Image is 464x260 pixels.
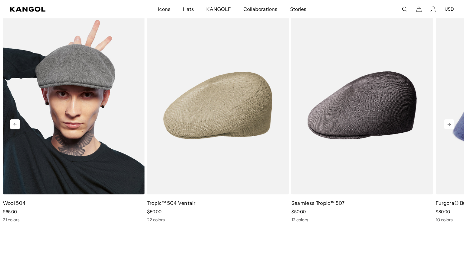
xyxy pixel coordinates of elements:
button: USD [445,6,454,12]
span: $50.00 [291,209,306,214]
span: $50.00 [147,209,161,214]
div: 2 of 10 [145,16,289,222]
div: 22 colors [147,217,289,222]
a: Wool 504 [3,200,26,206]
a: Tropic™ 504 Ventair [147,200,196,206]
div: 21 colors [3,217,145,222]
a: Kangol [10,7,104,12]
button: Cart [416,6,422,12]
img: Wool 504 [3,16,145,194]
div: 3 of 10 [289,16,433,222]
a: Account [430,6,436,12]
span: $65.00 [3,209,17,214]
a: Seamless Tropic™ 507 [291,200,345,206]
summary: Search here [402,6,407,12]
div: 1 of 10 [0,16,145,222]
div: 12 colors [291,217,433,222]
span: $80.00 [436,209,450,214]
img: Seamless Tropic™ 507 [291,16,433,194]
img: Tropic™ 504 Ventair [147,16,289,194]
